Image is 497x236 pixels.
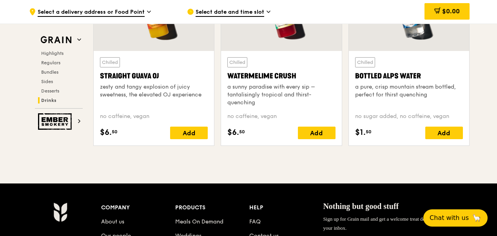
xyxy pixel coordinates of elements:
img: Grain web logo [38,33,74,47]
span: Highlights [41,51,63,56]
div: a pure, crisp mountain stream bottled, perfect for thirst quenching [355,83,463,99]
div: Chilled [355,57,375,67]
div: Add [298,127,336,139]
span: 🦙 [472,213,481,223]
a: FAQ [249,218,261,225]
div: Add [425,127,463,139]
span: Sides [41,79,53,84]
span: Regulars [41,60,60,65]
span: Nothing but good stuff [323,202,399,211]
span: $1. [355,127,366,138]
span: $6. [227,127,239,138]
div: Chilled [100,57,120,67]
div: Bottled Alps Water [355,71,463,82]
div: Chilled [227,57,247,67]
span: Select date and time slot [196,8,264,17]
div: Company [101,202,175,213]
span: Drinks [41,98,56,103]
a: About us [101,218,124,225]
div: Help [249,202,323,213]
span: Select a delivery address or Food Point [38,8,145,17]
span: Sign up for Grain mail and get a welcome treat delivered straight to your inbox. [323,216,461,231]
button: Chat with us🦙 [423,209,488,227]
div: no caffeine, vegan [227,113,335,120]
span: $6. [100,127,112,138]
div: zesty and tangy explosion of juicy sweetness, the elevated OJ experience [100,83,208,99]
span: Desserts [41,88,59,94]
span: $0.00 [442,7,460,15]
span: Chat with us [430,213,469,223]
div: Watermelime Crush [227,71,335,82]
span: 50 [239,129,245,135]
img: Ember Smokery web logo [38,113,74,130]
div: no sugar added, no caffeine, vegan [355,113,463,120]
div: a sunny paradise with every sip – tantalisingly tropical and thirst-quenching [227,83,335,107]
img: Grain [53,202,67,222]
div: Products [175,202,249,213]
span: Bundles [41,69,58,75]
div: no caffeine, vegan [100,113,208,120]
span: 50 [112,129,118,135]
span: 50 [366,129,372,135]
div: Add [170,127,208,139]
a: Meals On Demand [175,218,223,225]
div: Straight Guava OJ [100,71,208,82]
